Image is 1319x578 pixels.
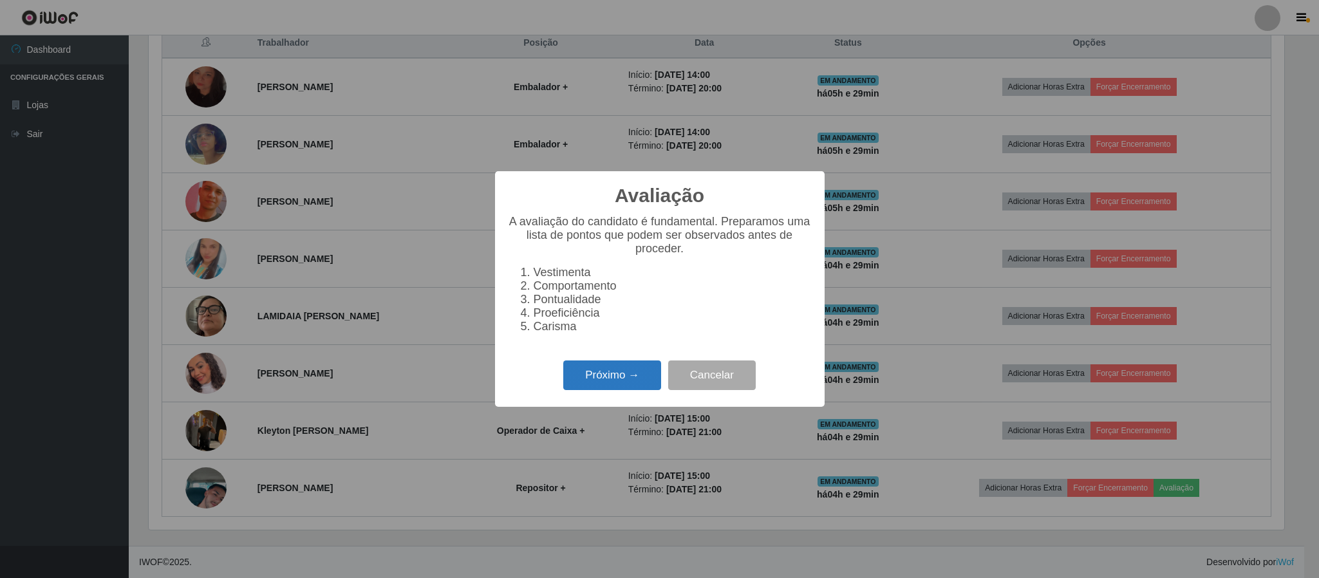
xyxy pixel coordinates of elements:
li: Proeficiência [534,306,812,320]
li: Carisma [534,320,812,333]
li: Pontualidade [534,293,812,306]
h2: Avaliação [615,184,704,207]
button: Cancelar [668,360,756,391]
button: Próximo → [563,360,661,391]
li: Vestimenta [534,266,812,279]
p: A avaliação do candidato é fundamental. Preparamos uma lista de pontos que podem ser observados a... [508,215,812,256]
li: Comportamento [534,279,812,293]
